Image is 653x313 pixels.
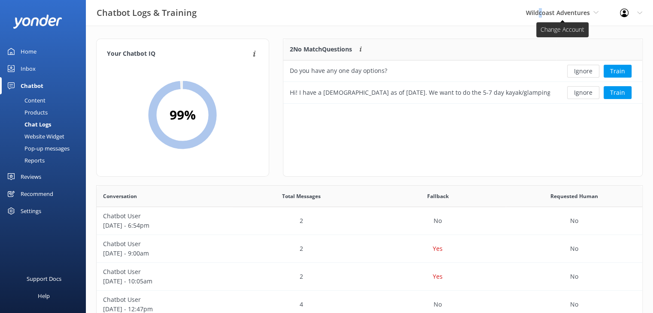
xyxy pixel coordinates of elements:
span: Wildcoast Adventures [526,9,590,17]
p: Chatbot User [103,239,227,249]
div: Chatbot [21,77,43,94]
p: No [570,272,578,281]
p: No [570,244,578,253]
div: row [97,263,642,291]
div: Reviews [21,168,41,185]
div: Help [38,287,50,304]
span: Fallback [427,192,448,200]
p: [DATE] - 6:54pm [103,221,227,230]
div: Support Docs [27,270,61,287]
p: [DATE] - 9:00am [103,249,227,258]
span: Conversation [103,192,137,200]
button: Train [604,65,632,78]
div: Settings [21,202,41,220]
div: Chat Logs [5,118,51,130]
div: row [97,235,642,263]
p: No [434,300,442,309]
span: Requested Human [550,192,598,200]
button: Ignore [567,65,599,78]
div: Pop-up messages [5,142,70,154]
p: Yes [433,272,443,281]
div: Hi! I have a [DEMOGRAPHIC_DATA] as of [DATE]. We want to do the 5-7 day kayak/glamping trip toget... [290,88,550,97]
div: Inbox [21,60,36,77]
p: 4 [300,300,303,309]
a: Reports [5,154,86,166]
p: Chatbot User [103,211,227,221]
p: [DATE] - 10:05am [103,277,227,286]
h2: 99 % [170,105,196,125]
p: 2 [300,216,303,226]
button: Train [604,86,632,99]
div: Reports [5,154,45,166]
p: Yes [433,244,443,253]
p: No [434,216,442,226]
div: Products [5,106,48,118]
div: row [283,82,642,103]
div: grid [283,60,642,103]
a: Content [5,94,86,106]
p: No [570,216,578,226]
div: Content [5,94,46,106]
span: Total Messages [282,192,321,200]
div: Home [21,43,36,60]
p: 2 No Match Questions [290,45,352,54]
button: Ignore [567,86,599,99]
div: row [97,207,642,235]
p: Chatbot User [103,267,227,277]
a: Pop-up messages [5,142,86,154]
div: row [283,60,642,82]
h3: Chatbot Logs & Training [97,6,197,20]
p: 2 [300,244,303,253]
div: Website Widget [5,130,64,142]
a: Products [5,106,86,118]
img: yonder-white-logo.png [13,15,62,29]
a: Chat Logs [5,118,86,130]
div: Recommend [21,185,53,202]
p: No [570,300,578,309]
a: Website Widget [5,130,86,142]
p: Chatbot User [103,295,227,304]
div: Do you have any one day options? [290,66,387,75]
p: 2 [300,272,303,281]
h4: Your Chatbot IQ [107,49,250,59]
